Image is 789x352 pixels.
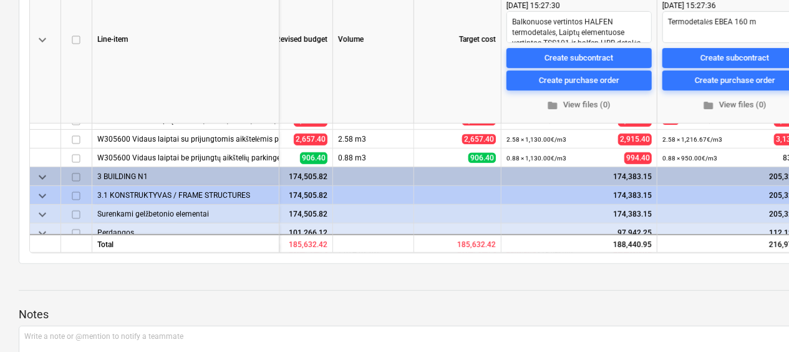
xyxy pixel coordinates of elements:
span: keyboard_arrow_down [35,225,50,240]
span: keyboard_arrow_down [35,188,50,203]
button: Create purchase order [506,71,652,90]
div: Create purchase order [539,73,619,87]
span: View files (0) [511,98,647,112]
span: keyboard_arrow_down [35,207,50,222]
span: 2,373.60 [618,114,652,126]
div: Total [92,234,279,253]
div: 188,440.95 [501,234,657,253]
iframe: Chat Widget [727,292,789,352]
div: 97,942.25 [506,223,652,242]
div: W305600 Vidaus laiptai be prijungtų aikštelių parkinge, NLM-9 [97,149,274,167]
div: Create subcontract [701,51,770,65]
span: 906.40 [300,152,327,164]
span: 2,346.00 [462,115,496,125]
span: 2,915.40 [618,133,652,145]
div: 174,383.15 [506,186,652,205]
span: 2,657.40 [462,134,496,144]
div: W305600 Lauko laiptų aikštelės, NLA-1, NLA-2, NLA-3, NLA-4 [97,111,274,129]
span: keyboard_arrow_down [35,32,50,47]
textarea: Balkonuose vertintos HALFEN termodetalės, Laiptų elementuose vertintos TSS101 ir halfen HBB detal... [506,11,652,43]
div: 2.58 m3 [333,130,414,149]
div: 174,383.15 [506,205,652,223]
span: folder [548,99,559,110]
div: 3 BUILDING N1 [97,167,274,185]
div: 3.1 KONSTRUKTYVAS / FRAME STRUCTURES [97,186,274,204]
div: 0.88 m3 [333,149,414,167]
button: Create subcontract [506,48,652,68]
small: 0.88 × 950.00€ / m3 [662,155,717,162]
div: 174,383.15 [506,167,652,186]
div: Create subcontract [545,51,614,65]
div: W305600 Vidaus laiptai su prijungtomis aikštelėmis parkinge, NLM-7, NLM-8 [97,130,274,148]
small: 2.58 × 1,130.00€ / m3 [506,136,566,143]
div: Perdangos [97,223,274,242]
div: 185,632.42 [414,234,501,253]
span: 2,657.40 [294,133,327,145]
small: 2.58 × 1,216.67€ / m3 [662,136,722,143]
small: 0.88 × 1,130.00€ / m3 [506,155,566,162]
div: Create purchase order [695,73,775,87]
button: View files (0) [506,95,652,115]
span: keyboard_arrow_down [35,169,50,184]
span: folder [704,99,715,110]
div: Surenkami gelžbetonio elementai [97,205,274,223]
span: 994.40 [624,152,652,164]
small: 2.76 × 860.00€ / m3 [506,117,561,124]
span: 2,346.00 [294,114,327,126]
span: 906.40 [468,153,496,163]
